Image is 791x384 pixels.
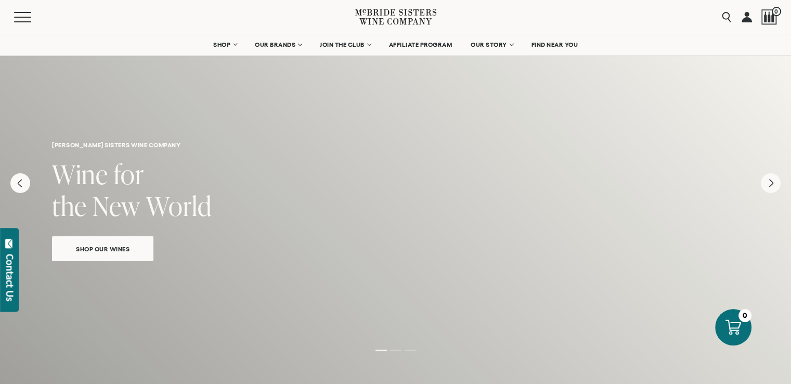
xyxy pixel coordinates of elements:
[93,188,140,224] span: New
[248,34,308,55] a: OUR BRANDS
[255,41,295,48] span: OUR BRANDS
[761,173,781,193] button: Next
[525,34,585,55] a: FIND NEAR YOU
[464,34,520,55] a: OUR STORY
[471,41,507,48] span: OUR STORY
[213,41,231,48] span: SHOP
[52,188,87,224] span: the
[14,12,51,22] button: Mobile Menu Trigger
[531,41,578,48] span: FIND NEAR YOU
[10,173,30,193] button: Previous
[52,142,739,148] h6: [PERSON_NAME] sisters wine company
[389,41,452,48] span: AFFILIATE PROGRAM
[382,34,459,55] a: AFFILIATE PROGRAM
[206,34,243,55] a: SHOP
[114,156,144,192] span: for
[146,188,212,224] span: World
[375,350,387,351] li: Page dot 1
[738,309,751,322] div: 0
[5,254,15,301] div: Contact Us
[320,41,365,48] span: JOIN THE CLUB
[772,7,781,16] span: 0
[58,243,148,255] span: Shop Our Wines
[313,34,377,55] a: JOIN THE CLUB
[390,350,401,351] li: Page dot 2
[52,236,153,261] a: Shop Our Wines
[52,156,108,192] span: Wine
[405,350,416,351] li: Page dot 3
